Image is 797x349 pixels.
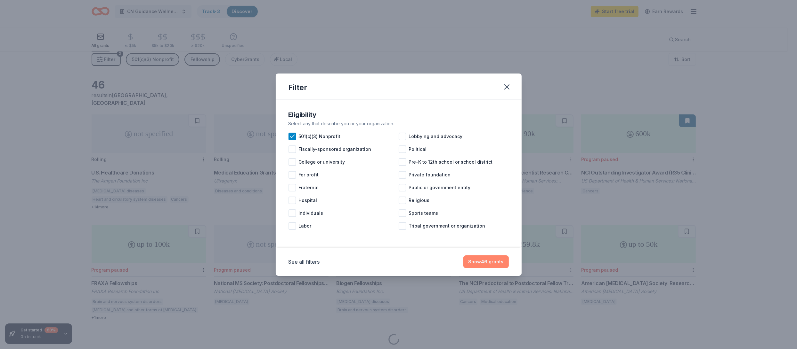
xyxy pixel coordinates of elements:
span: Individuals [299,209,323,217]
span: Fraternal [299,184,319,191]
span: Sports teams [409,209,438,217]
span: Pre-K to 12th school or school district [409,158,493,166]
button: Show46 grants [463,255,509,268]
span: Fiscally-sponsored organization [299,145,371,153]
span: College or university [299,158,345,166]
span: For profit [299,171,319,179]
span: Private foundation [409,171,451,179]
span: Hospital [299,197,317,204]
span: 501(c)(3) Nonprofit [299,133,341,140]
span: Political [409,145,427,153]
span: Lobbying and advocacy [409,133,463,140]
div: Select any that describe you or your organization. [289,120,509,128]
span: Labor [299,222,312,230]
div: Filter [289,82,307,93]
span: Religious [409,197,430,204]
span: Tribal government or organization [409,222,485,230]
div: Eligibility [289,110,509,120]
button: See all filters [289,258,320,266]
span: Public or government entity [409,184,471,191]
